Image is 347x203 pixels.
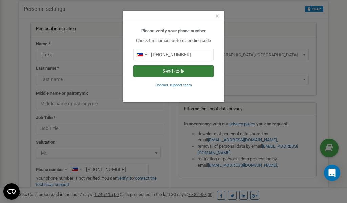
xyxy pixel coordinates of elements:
button: Open CMP widget [3,183,20,200]
small: Contact support team [155,83,192,87]
span: × [215,12,219,20]
b: Please verify your phone number [141,28,206,33]
button: Close [215,13,219,20]
a: Contact support team [155,82,192,87]
p: Check the number before sending code [133,38,214,44]
button: Send code [133,65,214,77]
div: Open Intercom Messenger [324,165,340,181]
input: 0905 123 4567 [133,49,214,60]
div: Telephone country code [134,49,149,60]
